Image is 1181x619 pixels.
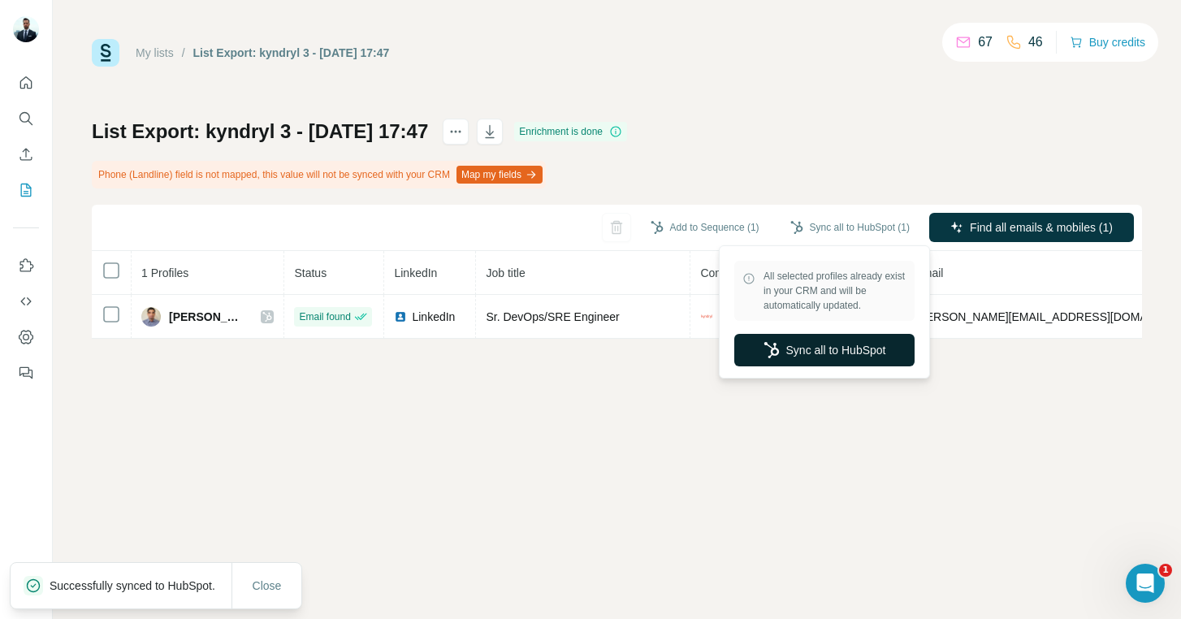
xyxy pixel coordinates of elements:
[486,266,525,279] span: Job title
[136,46,174,59] a: My lists
[1028,32,1043,52] p: 46
[978,32,993,52] p: 67
[13,104,39,133] button: Search
[13,175,39,205] button: My lists
[13,287,39,316] button: Use Surfe API
[294,266,327,279] span: Status
[92,119,428,145] h1: List Export: kyndryl 3 - [DATE] 17:47
[779,215,921,240] button: Sync all to HubSpot (1)
[1159,564,1172,577] span: 1
[13,16,39,42] img: Avatar
[514,122,627,141] div: Enrichment is done
[13,140,39,169] button: Enrich CSV
[700,266,749,279] span: Company
[92,161,546,188] div: Phone (Landline) field is not mapped, this value will not be synced with your CRM
[141,307,161,327] img: Avatar
[1126,564,1165,603] iframe: Intercom live chat
[456,166,543,184] button: Map my fields
[193,45,390,61] div: List Export: kyndryl 3 - [DATE] 17:47
[970,219,1113,236] span: Find all emails & mobiles (1)
[734,334,915,366] button: Sync all to HubSpot
[13,251,39,280] button: Use Surfe on LinkedIn
[929,213,1134,242] button: Find all emails & mobiles (1)
[394,310,407,323] img: LinkedIn logo
[182,45,185,61] li: /
[639,215,771,240] button: Add to Sequence (1)
[700,310,713,323] img: company-logo
[169,309,244,325] span: [PERSON_NAME]
[50,578,228,594] p: Successfully synced to HubSpot.
[13,322,39,352] button: Dashboard
[92,39,119,67] img: Surfe Logo
[412,309,455,325] span: LinkedIn
[394,266,437,279] span: LinkedIn
[13,68,39,97] button: Quick start
[141,266,188,279] span: 1 Profiles
[253,578,282,594] span: Close
[13,358,39,387] button: Feedback
[299,309,350,324] span: Email found
[764,269,906,313] span: All selected profiles already exist in your CRM and will be automatically updated.
[443,119,469,145] button: actions
[486,310,619,323] span: Sr. DevOps/SRE Engineer
[1070,31,1145,54] button: Buy credits
[241,571,293,600] button: Close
